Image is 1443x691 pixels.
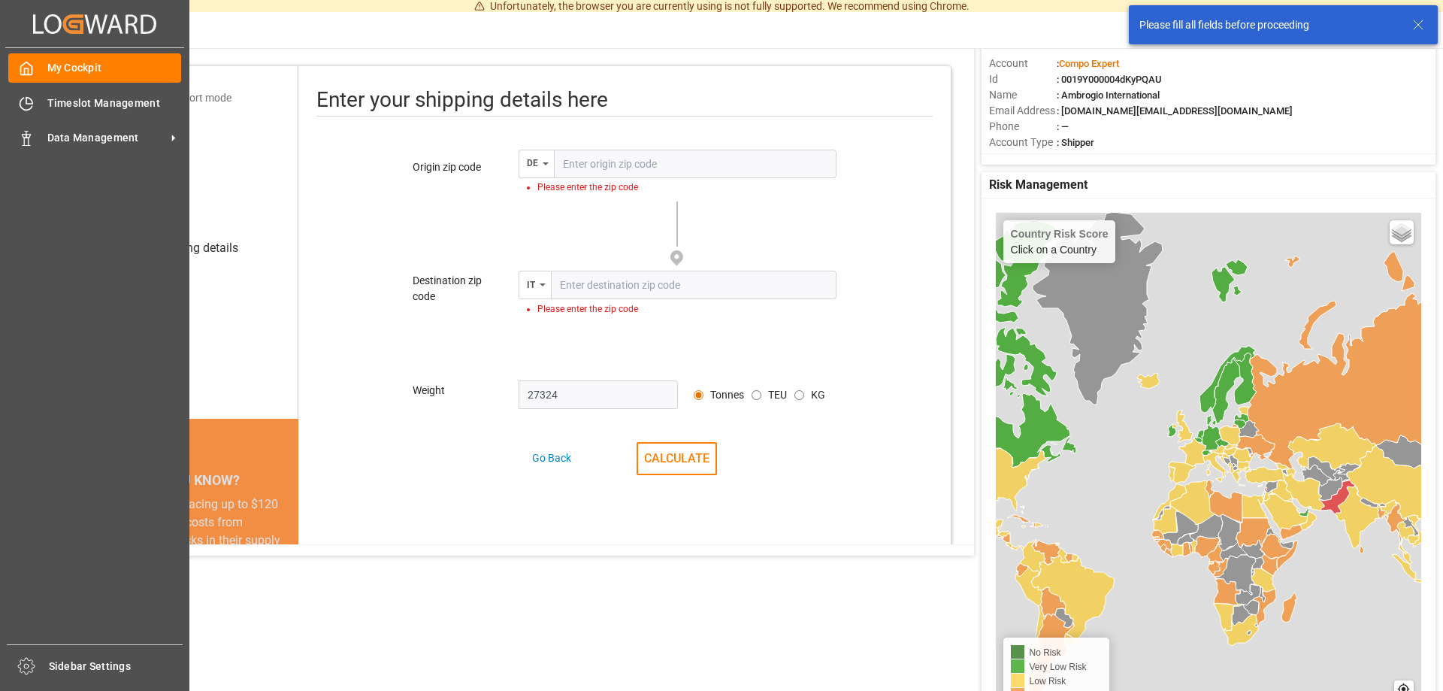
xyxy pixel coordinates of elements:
div: DID YOU KNOW? [81,464,298,496]
input: Avg. container weight [794,390,804,400]
input: Enter weight [519,380,678,409]
div: IT [527,274,535,292]
div: Weight [413,383,492,399]
div: Please fill all fields before proceeding [1139,17,1398,33]
span: Sidebar Settings [49,659,183,674]
span: No Risk [1030,647,1061,658]
div: Companies are facing up to $120 billion in costs from environmental risks in their supply chains ... [99,496,280,586]
span: Account [989,56,1057,71]
div: Origin zip code [413,159,492,175]
span: Very Low Risk [1030,662,1087,672]
span: : — [1057,121,1069,132]
span: : Shipper [1057,137,1094,148]
span: Name [989,87,1057,103]
label: TEU [768,387,787,403]
span: : 0019Y000004dKyPQAU [1057,74,1162,85]
span: Email Address [989,103,1057,119]
button: next slide / item [277,496,298,604]
span: Low Risk [1030,676,1066,686]
span: Data Management [47,130,166,146]
div: Go Back [532,450,571,466]
span: Timeslot Management [47,95,182,111]
span: Account Type [989,135,1057,150]
input: Enter destination zip code [551,271,836,299]
a: Layers [1390,220,1414,244]
label: Tonnes [710,387,744,403]
button: open menu [519,150,554,178]
span: : Ambrogio International [1057,89,1160,101]
input: Avg. container weight [752,390,761,400]
a: My Cockpit [8,53,181,83]
a: Timeslot Management [8,88,181,117]
div: menu-button [519,271,551,299]
li: Please enter the zip code [537,302,824,316]
span: My Cockpit [47,60,182,76]
button: CALCULATE [637,442,717,475]
div: menu-button [519,150,554,178]
input: Avg. container weight [694,390,703,400]
span: Compo Expert [1059,58,1119,69]
div: DE [527,153,538,170]
button: open menu [519,271,551,299]
div: Destination zip code [413,273,492,305]
h4: Country Risk Score [1011,228,1109,240]
span: Phone [989,119,1057,135]
input: Enter origin zip code [554,150,836,178]
span: Id [989,71,1057,87]
span: Risk Management [989,176,1088,194]
span: : [DOMAIN_NAME][EMAIL_ADDRESS][DOMAIN_NAME] [1057,105,1293,117]
div: Click on a Country [1011,228,1109,256]
div: Enter your shipping details here [316,84,933,117]
label: KG [811,387,825,403]
li: Please enter the zip code [537,180,824,194]
span: : [1057,58,1119,69]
